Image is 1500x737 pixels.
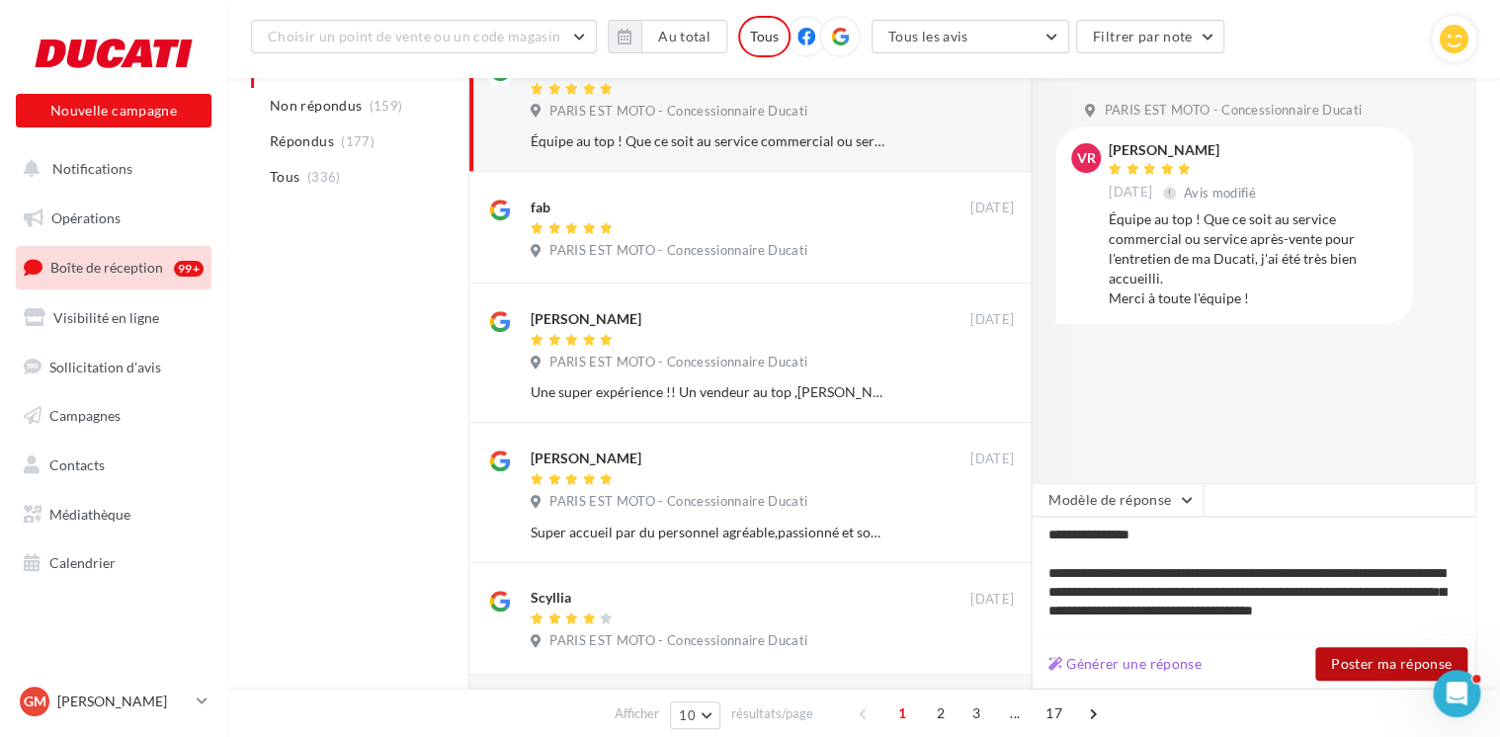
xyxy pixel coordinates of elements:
div: fab [531,198,550,217]
button: Notifications [12,148,208,190]
span: Médiathèque [49,506,130,523]
a: Campagnes [12,395,215,437]
span: 17 [1038,697,1070,729]
span: PARIS EST MOTO - Concessionnaire Ducati [549,242,807,260]
span: [DATE] [1109,184,1152,202]
span: Opérations [51,209,121,226]
span: Tous [270,167,299,187]
span: [DATE] [970,311,1014,329]
a: Opérations [12,198,215,239]
span: Boîte de réception [50,259,163,276]
span: VR [1077,148,1096,168]
span: Notifications [52,160,132,177]
div: Super accueil par du personnel agréable,passionné et souriant. Super réactifs et efficaces pour m... [531,523,885,542]
span: 1 [886,697,918,729]
span: Afficher [615,704,659,723]
span: (159) [370,98,403,114]
span: Choisir un point de vente ou un code magasin [268,28,560,44]
span: PARIS EST MOTO - Concessionnaire Ducati [549,632,807,650]
div: 99+ [174,261,204,277]
button: Générer une réponse [1041,652,1209,676]
span: 10 [679,707,696,723]
span: PARIS EST MOTO - Concessionnaire Ducati [549,103,807,121]
button: Au total [608,20,727,53]
span: PARIS EST MOTO - Concessionnaire Ducati [549,354,807,371]
button: Choisir un point de vente ou un code magasin [251,20,597,53]
div: [PERSON_NAME] [531,309,641,329]
a: Médiathèque [12,494,215,535]
span: 3 [960,697,992,729]
span: Tous les avis [888,28,968,44]
div: Scyllia [531,588,571,608]
div: [PERSON_NAME] [531,449,641,468]
a: Visibilité en ligne [12,297,215,339]
div: [PERSON_NAME] [1109,143,1260,157]
button: Filtrer par note [1076,20,1225,53]
button: Nouvelle campagne [16,94,211,127]
a: Contacts [12,445,215,486]
span: (177) [341,133,375,149]
span: résultats/page [731,704,813,723]
span: Campagnes [49,407,121,424]
button: Tous les avis [872,20,1069,53]
p: [PERSON_NAME] [57,692,189,711]
span: Non répondus [270,96,362,116]
span: Répondus [270,131,334,151]
span: GM [24,692,46,711]
span: PARIS EST MOTO - Concessionnaire Ducati [549,493,807,511]
span: ... [999,697,1031,729]
a: Boîte de réception99+ [12,246,215,288]
span: Sollicitation d'avis [49,358,161,374]
span: Calendrier [49,554,116,571]
span: Visibilité en ligne [53,309,159,326]
span: [DATE] [970,591,1014,609]
span: Contacts [49,456,105,473]
div: Équipe au top ! Que ce soit au service commercial ou service après-vente pour l'entretien de ma D... [531,131,885,151]
a: GM [PERSON_NAME] [16,683,211,720]
button: Modèle de réponse [1032,483,1204,517]
span: (336) [307,169,341,185]
span: 2 [925,697,957,729]
span: PARIS EST MOTO - Concessionnaire Ducati [1104,102,1362,120]
a: Sollicitation d'avis [12,347,215,388]
div: Une super expérience !! Un vendeur au top ,[PERSON_NAME] nous accueil conseil et est très efficac... [531,382,885,402]
span: [DATE] [970,450,1014,468]
a: Calendrier [12,542,215,584]
iframe: Intercom live chat [1433,670,1480,717]
button: Poster ma réponse [1315,647,1467,681]
button: Au total [641,20,727,53]
span: [DATE] [970,200,1014,217]
div: Équipe au top ! Que ce soit au service commercial ou service après-vente pour l'entretien de ma D... [1109,209,1397,308]
button: 10 [670,701,720,729]
div: Tous [738,16,791,57]
span: Avis modifié [1184,185,1256,201]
